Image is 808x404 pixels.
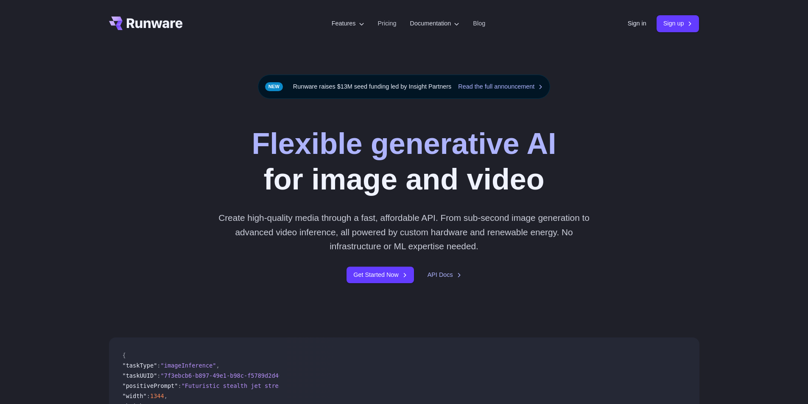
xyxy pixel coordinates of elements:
h1: for image and video [252,126,556,197]
a: Blog [473,19,485,28]
span: 1344 [150,393,164,399]
a: Pricing [378,19,397,28]
a: Go to / [109,17,183,30]
span: : [157,362,160,369]
span: "Futuristic stealth jet streaking through a neon-lit cityscape with glowing purple exhaust" [182,382,498,389]
span: { [123,352,126,359]
span: "taskUUID" [123,372,157,379]
label: Features [332,19,364,28]
span: , [164,393,168,399]
span: : [147,393,150,399]
span: "imageInference" [161,362,216,369]
strong: Flexible generative AI [252,127,556,160]
span: : [178,382,181,389]
a: Sign in [628,19,646,28]
a: Read the full announcement [458,82,543,92]
span: : [157,372,160,379]
label: Documentation [410,19,460,28]
span: "taskType" [123,362,157,369]
a: API Docs [428,270,461,280]
span: "positivePrompt" [123,382,178,389]
div: Runware raises $13M seed funding led by Insight Partners [258,75,551,99]
span: "7f3ebcb6-b897-49e1-b98c-f5789d2d40d7" [161,372,293,379]
a: Get Started Now [347,267,414,283]
p: Create high-quality media through a fast, affordable API. From sub-second image generation to adv... [215,211,593,253]
a: Sign up [657,15,699,32]
span: "width" [123,393,147,399]
span: , [216,362,219,369]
